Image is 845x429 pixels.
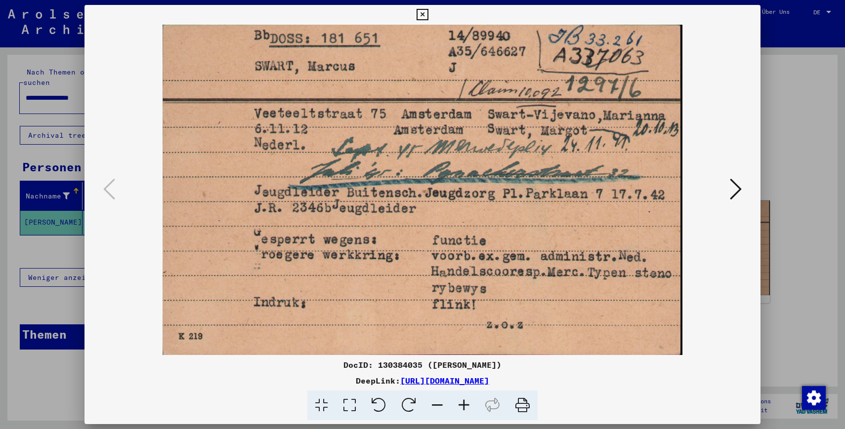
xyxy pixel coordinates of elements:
[118,25,727,355] img: 001.jpg
[802,386,826,410] img: Zustimmung ändern
[802,386,825,409] div: Zustimmung ändern
[84,375,760,387] div: DeepLink:
[400,376,489,386] a: [URL][DOMAIN_NAME]
[84,359,760,371] div: DocID: 130384035 ([PERSON_NAME])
